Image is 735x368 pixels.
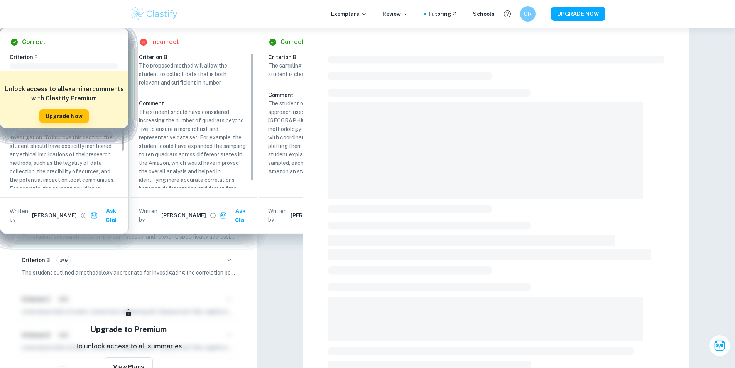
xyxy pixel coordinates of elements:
[22,268,236,277] p: The student outlined a methodology appropriate for investigating the correlation between deforest...
[280,37,304,47] h6: Correct
[75,341,182,351] p: To unlock access to all summaries
[139,61,248,87] p: The proposed method will allow the student to collect data that is both relevant and sufficient i...
[130,6,179,22] img: Clastify logo
[89,204,125,227] button: Ask Clai
[10,207,30,224] p: Written by
[161,211,206,220] h6: [PERSON_NAME]
[22,232,236,241] p: The student’s research question is clear, focused, and relevant, specifically addressing the corr...
[139,207,160,224] p: Written by
[331,10,367,18] p: Exemplars
[78,210,89,221] button: View full profile
[268,61,377,78] p: The sampling approach conducted by the student is clearly outlined
[428,10,458,18] a: Tutoring
[139,99,248,108] h6: Comment
[709,335,730,356] button: Ask Clai
[10,53,125,61] h6: Criterion F
[382,10,409,18] p: Review
[220,212,227,219] img: clai.svg
[268,99,377,184] p: The student outlined the sampling approach used in the [GEOGRAPHIC_DATA], detailing the methodolo...
[551,7,605,21] button: UPGRADE NOW
[57,257,70,264] span: 3/6
[208,210,218,221] button: View full profile
[268,53,383,61] h6: Criterion B
[91,212,98,219] img: clai.svg
[268,207,289,224] p: Written by
[501,7,514,20] button: Help and Feedback
[139,108,248,193] p: The student should have considered increasing the number of quadrats beyond five to ensure a more...
[4,85,124,103] h6: Unlock access to all examiner comments with Clastify Premium
[22,37,46,47] h6: Correct
[268,91,377,99] h6: Comment
[473,10,495,18] a: Schools
[90,324,167,335] h5: Upgrade to Premium
[32,211,77,220] h6: [PERSON_NAME]
[22,256,50,265] h6: Criterion B
[139,53,254,61] h6: Criterion B
[39,109,89,123] button: Upgrade Now
[218,204,254,227] button: Ask Clai
[151,37,179,47] h6: Incorrect
[523,10,532,18] h6: OR
[291,211,335,220] h6: [PERSON_NAME]
[10,108,118,235] p: The student did not address any ethical considerations related to the exploration, which was a cr...
[520,6,536,22] button: OR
